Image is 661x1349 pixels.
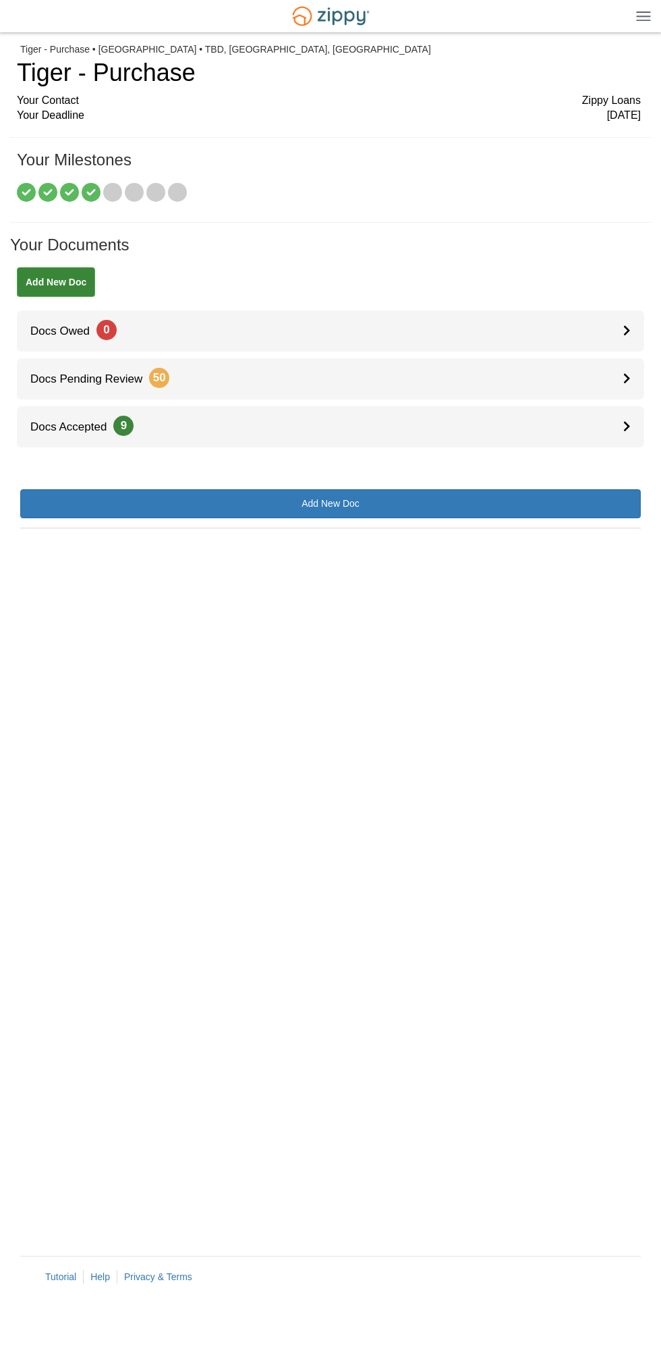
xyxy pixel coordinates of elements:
[17,373,169,385] span: Docs Pending Review
[20,44,641,55] div: Tiger - Purchase • [GEOGRAPHIC_DATA] • TBD, [GEOGRAPHIC_DATA], [GEOGRAPHIC_DATA]
[96,320,117,340] span: 0
[17,358,644,400] a: Docs Pending Review50
[149,368,169,388] span: 50
[607,108,641,123] span: [DATE]
[45,1271,76,1282] a: Tutorial
[17,108,641,123] div: Your Deadline
[17,420,134,433] span: Docs Accepted
[20,489,641,518] a: Add New Doc
[17,406,644,447] a: Docs Accepted9
[90,1271,110,1282] a: Help
[113,416,134,436] span: 9
[17,93,641,109] div: Your Contact
[17,310,644,352] a: Docs Owed0
[582,93,641,109] span: Zippy Loans
[17,267,95,297] a: Add New Doc
[17,59,641,86] h1: Tiger - Purchase
[636,11,651,21] img: Mobile Dropdown Menu
[17,151,641,182] h1: Your Milestones
[124,1271,192,1282] a: Privacy & Terms
[10,236,651,267] h1: Your Documents
[17,325,117,337] span: Docs Owed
